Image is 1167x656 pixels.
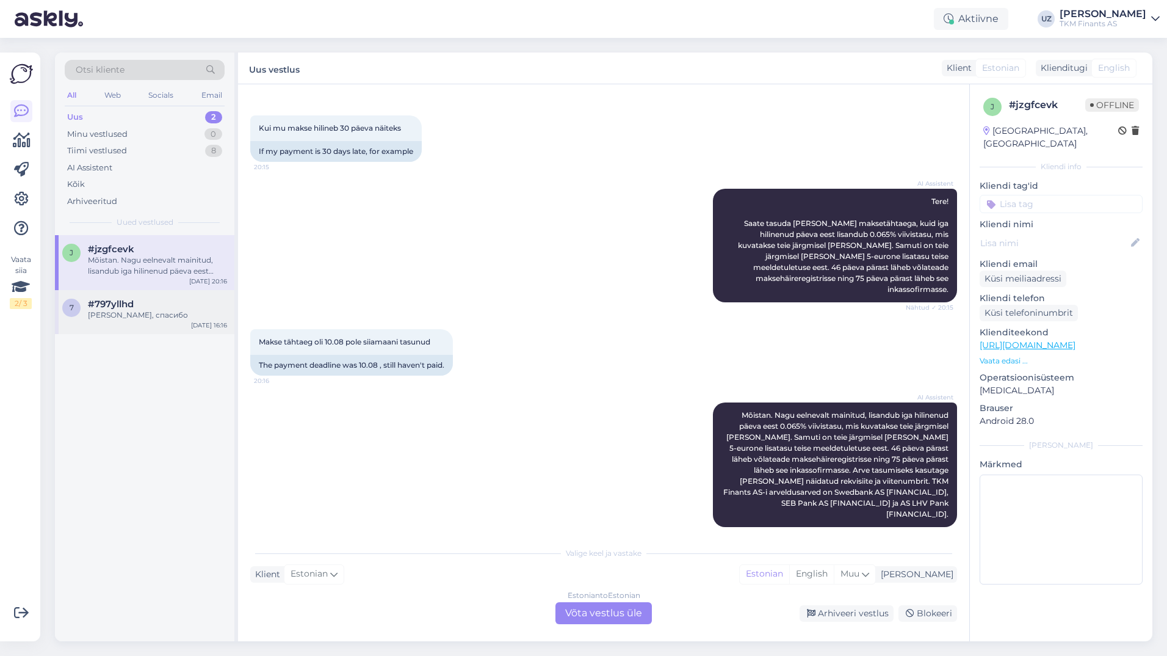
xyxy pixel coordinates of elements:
p: Klienditeekond [980,326,1143,339]
span: AI Assistent [908,393,953,402]
div: Estonian to Estonian [568,590,640,601]
div: Aktiivne [934,8,1008,30]
span: Estonian [291,567,328,581]
div: [DATE] 20:16 [189,277,227,286]
div: [DATE] 16:16 [191,321,227,330]
p: Märkmed [980,458,1143,471]
span: j [70,248,73,257]
div: Blokeeri [898,605,957,622]
div: 2 / 3 [10,298,32,309]
div: TKM Finants AS [1060,19,1146,29]
a: [URL][DOMAIN_NAME] [980,340,1075,351]
div: Arhiveeritud [67,195,117,208]
div: Klient [942,62,972,75]
span: Makse tähtaeg oli 10.08 pole siiamaani tasunud [259,337,430,346]
span: English [1098,62,1130,75]
p: Kliendi telefon [980,292,1143,305]
div: AI Assistent [67,162,112,174]
div: Klient [250,568,280,581]
div: Võta vestlus üle [555,602,652,624]
input: Lisa nimi [980,236,1129,250]
div: Vaata siia [10,254,32,309]
div: English [789,565,834,583]
p: [MEDICAL_DATA] [980,384,1143,397]
div: UZ [1038,10,1055,27]
span: Kui mu makse hilineb 30 päeva näiteks [259,123,401,133]
p: Vaata edasi ... [980,355,1143,366]
div: [PERSON_NAME] [876,568,953,581]
div: Arhiveeri vestlus [800,605,894,622]
span: 7 [70,303,74,312]
div: If my payment is 30 days late, for example [250,141,422,162]
div: [PERSON_NAME] [980,440,1143,451]
div: Klienditugi [1036,62,1088,75]
img: Askly Logo [10,62,33,86]
div: Mõistan. Nagu eelnevalt mainitud, lisandub iga hilinenud päeva eest 0.065% viivistasu, mis kuvata... [88,255,227,277]
p: Operatsioonisüsteem [980,371,1143,384]
p: Kliendi email [980,258,1143,271]
input: Lisa tag [980,195,1143,213]
span: Estonian [982,62,1019,75]
div: Kliendi info [980,161,1143,172]
div: Socials [146,87,176,103]
div: Email [199,87,225,103]
div: 2 [205,111,222,123]
label: Uus vestlus [249,60,300,76]
div: Kõik [67,178,85,191]
div: [PERSON_NAME], спасибо [88,310,227,321]
div: All [65,87,79,103]
div: [PERSON_NAME] [1060,9,1146,19]
span: Otsi kliente [76,64,125,76]
span: Nähtud ✓ 20:16 [906,528,953,537]
div: Estonian [740,565,789,583]
span: Nähtud ✓ 20:15 [906,303,953,312]
div: The payment deadline was 10.08 , still haven't paid. [250,355,453,376]
span: AI Assistent [908,179,953,188]
div: Küsi telefoninumbrit [980,305,1078,321]
span: j [991,102,994,111]
div: 8 [205,145,222,157]
div: # jzgfcevk [1009,98,1085,112]
span: 20:15 [254,162,300,172]
span: Uued vestlused [117,217,173,228]
p: Kliendi tag'id [980,180,1143,192]
span: #797yllhd [88,299,134,310]
p: Brauser [980,402,1143,415]
span: Tere! Saate tasuda [PERSON_NAME] maksetähtaega, kuid iga hilinenud päeva eest lisandub 0.065% vii... [738,197,950,294]
div: Uus [67,111,83,123]
div: Valige keel ja vastake [250,548,957,559]
span: Offline [1085,98,1139,112]
p: Kliendi nimi [980,218,1143,231]
div: 0 [204,128,222,140]
div: Küsi meiliaadressi [980,271,1066,287]
a: [PERSON_NAME]TKM Finants AS [1060,9,1160,29]
div: Minu vestlused [67,128,128,140]
span: Muu [840,568,859,579]
p: Android 28.0 [980,415,1143,428]
span: 20:16 [254,376,300,385]
div: Tiimi vestlused [67,145,127,157]
div: [GEOGRAPHIC_DATA], [GEOGRAPHIC_DATA] [983,125,1118,150]
span: #jzgfcevk [88,244,134,255]
span: Mõistan. Nagu eelnevalt mainitud, lisandub iga hilinenud päeva eest 0.065% viivistasu, mis kuvata... [723,410,950,519]
div: Web [102,87,123,103]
